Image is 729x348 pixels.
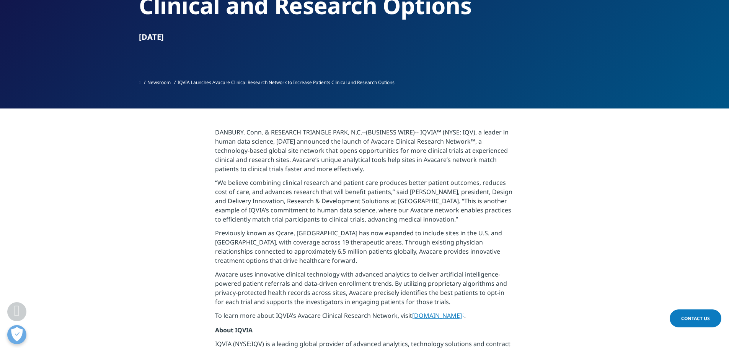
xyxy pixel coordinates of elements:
[215,311,514,325] p: To learn more about IQVIA’s Avacare Clinical Research Network, visit .
[412,311,464,320] a: [DOMAIN_NAME]
[215,228,514,270] p: Previously known as Qcare, [GEOGRAPHIC_DATA] has now expanded to include sites in the U.S. and [G...
[681,315,710,322] span: Contact Us
[7,325,26,344] button: Open Preferences
[215,128,514,178] p: DANBURY, Conn. & RESEARCH TRIANGLE PARK, N.C.--(BUSINESS WIRE)-- IQVIA™ (NYSE: IQV), a leader in ...
[147,79,171,86] a: Newsroom
[178,79,395,86] span: IQVIA Launches Avacare Clinical Research Network to Increase Patients Clinical and Research Options
[215,178,514,228] p: “We believe combining clinical research and patient care produces better patient outcomes, reduce...
[139,32,590,42] div: [DATE]
[215,326,253,334] b: About IQVIA
[215,270,514,311] p: Avacare uses innovative clinical technology with advanced analytics to deliver artificial intelli...
[670,309,721,327] a: Contact Us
